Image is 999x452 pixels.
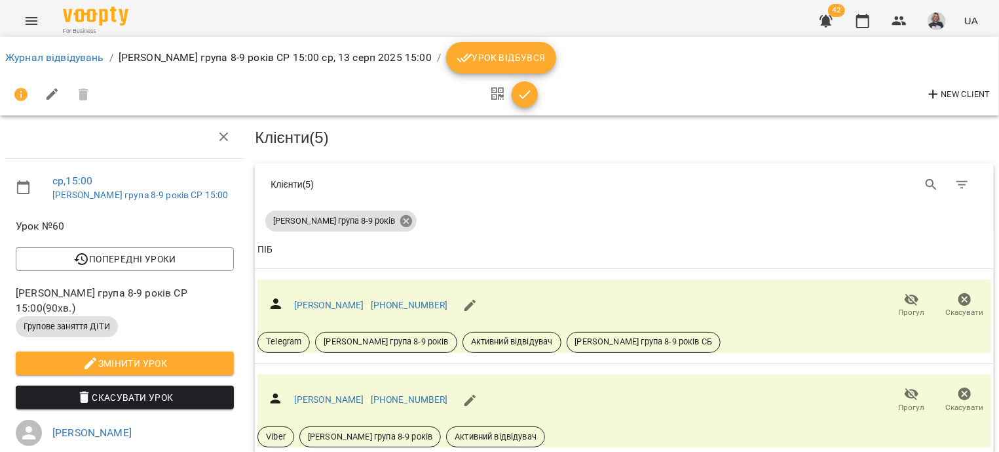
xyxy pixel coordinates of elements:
[16,5,47,37] button: Menu
[300,431,440,443] span: [PERSON_NAME] група 8-9 років
[899,307,925,318] span: Прогул
[964,14,978,28] span: UA
[947,169,978,201] button: Фільтр
[265,215,403,227] span: [PERSON_NAME] група 8-9 років
[946,307,984,318] span: Скасувати
[16,386,234,409] button: Скасувати Урок
[567,336,721,348] span: [PERSON_NAME] група 8-9 років СБ
[52,190,229,200] a: [PERSON_NAME] група 8-9 років СР 15:00
[257,242,991,258] span: ПІБ
[463,336,561,348] span: Активний відвідувач
[26,356,223,371] span: Змінити урок
[899,402,925,413] span: Прогул
[457,50,546,66] span: Урок відбувся
[16,285,234,316] span: [PERSON_NAME] група 8-9 років СР 15:00 ( 90 хв. )
[271,178,614,191] div: Клієнти ( 5 )
[265,211,417,232] div: [PERSON_NAME] група 8-9 років
[447,431,544,443] span: Активний відвідувач
[885,287,938,324] button: Прогул
[446,42,556,73] button: Урок відбувся
[294,300,364,310] a: [PERSON_NAME]
[16,247,234,271] button: Попередні уроки
[371,300,448,310] a: [PHONE_NUMBER]
[5,51,104,64] a: Журнал відвідувань
[316,336,456,348] span: [PERSON_NAME] група 8-9 років
[26,390,223,405] span: Скасувати Урок
[828,4,845,17] span: 42
[926,87,990,102] span: New Client
[885,382,938,419] button: Прогул
[258,336,309,348] span: Telegram
[63,7,128,26] img: Voopty Logo
[946,402,984,413] span: Скасувати
[109,50,113,66] li: /
[26,251,223,267] span: Попередні уроки
[922,84,994,105] button: New Client
[928,12,946,30] img: 60ff81f660890b5dd62a0e88b2ac9d82.jpg
[437,50,441,66] li: /
[16,321,118,333] span: Групове заняття ДІТИ
[255,129,994,146] h3: Клієнти ( 5 )
[52,426,132,439] a: [PERSON_NAME]
[255,163,994,205] div: Table Toolbar
[294,394,364,405] a: [PERSON_NAME]
[916,169,947,201] button: Search
[959,9,983,33] button: UA
[63,27,128,35] span: For Business
[371,394,448,405] a: [PHONE_NUMBER]
[938,287,991,324] button: Скасувати
[938,382,991,419] button: Скасувати
[16,352,234,375] button: Змінити урок
[257,242,273,258] div: Sort
[258,431,293,443] span: Viber
[5,42,994,73] nav: breadcrumb
[52,175,92,187] a: ср , 15:00
[257,242,273,258] div: ПІБ
[119,50,432,66] p: [PERSON_NAME] група 8-9 років СР 15:00 ср, 13 серп 2025 15:00
[16,218,234,234] span: Урок №60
